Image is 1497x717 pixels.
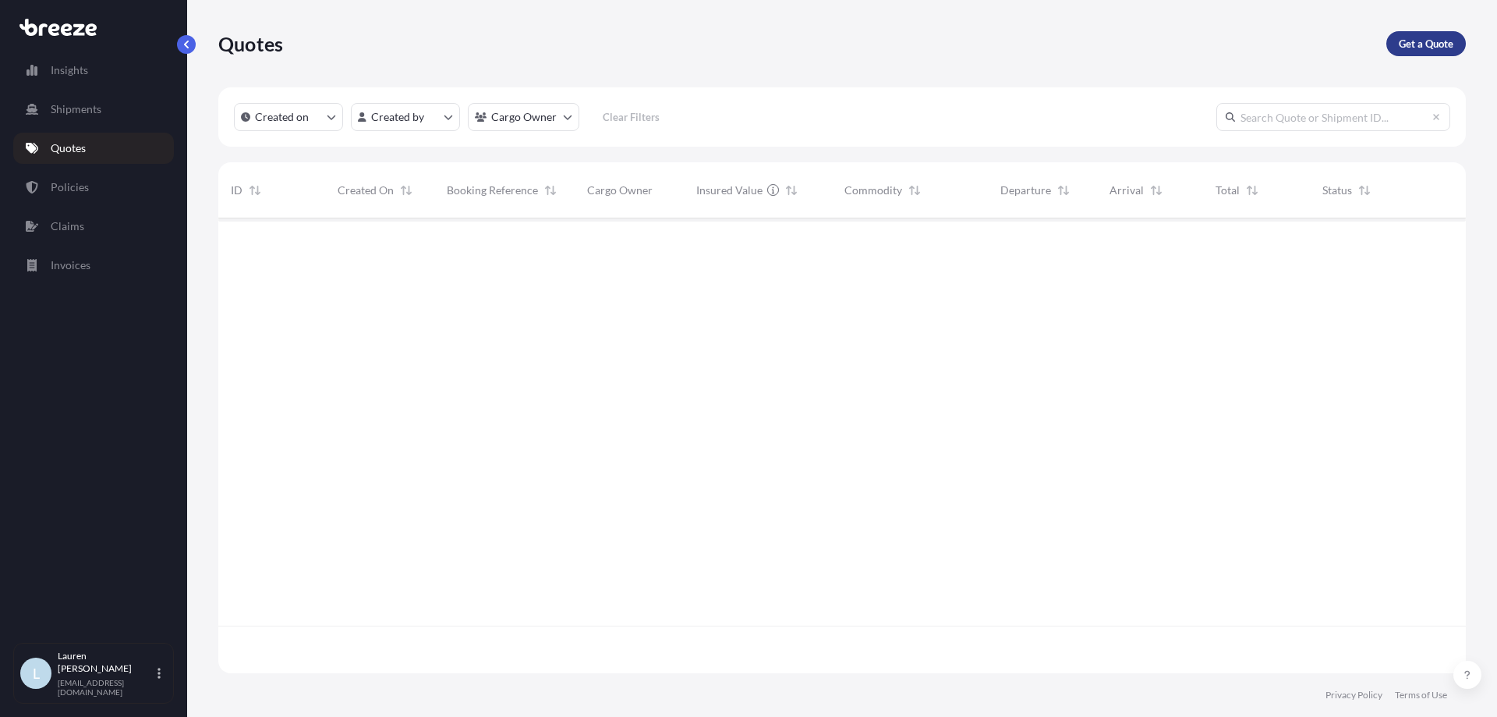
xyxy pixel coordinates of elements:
button: Sort [246,181,264,200]
button: Sort [1054,181,1073,200]
span: Created On [338,183,394,198]
button: Sort [397,181,416,200]
p: Quotes [218,31,283,56]
button: Sort [782,181,801,200]
span: ID [231,183,242,198]
span: Insured Value [696,183,763,198]
span: L [33,666,40,681]
button: Sort [541,181,560,200]
p: Created by [371,109,424,125]
p: Invoices [51,257,90,273]
button: Sort [1147,181,1166,200]
p: Clear Filters [603,109,660,125]
p: Created on [255,109,309,125]
button: createdBy Filter options [351,103,460,131]
span: Cargo Owner [587,183,653,198]
p: Lauren [PERSON_NAME] [58,650,154,675]
a: Claims [13,211,174,242]
p: [EMAIL_ADDRESS][DOMAIN_NAME] [58,678,154,697]
span: Arrival [1109,183,1144,198]
a: Policies [13,172,174,203]
a: Shipments [13,94,174,125]
span: Booking Reference [447,183,538,198]
p: Insights [51,62,88,78]
a: Get a Quote [1386,31,1466,56]
a: Insights [13,55,174,86]
input: Search Quote or Shipment ID... [1216,103,1450,131]
button: Sort [1355,181,1374,200]
span: Status [1322,183,1352,198]
button: Sort [905,181,924,200]
a: Invoices [13,250,174,281]
button: createdOn Filter options [234,103,343,131]
span: Commodity [844,183,902,198]
button: Sort [1243,181,1262,200]
button: cargoOwner Filter options [468,103,579,131]
p: Get a Quote [1399,36,1453,51]
a: Privacy Policy [1325,689,1382,701]
p: Policies [51,179,89,195]
span: Total [1216,183,1240,198]
p: Cargo Owner [491,109,557,125]
a: Terms of Use [1395,689,1447,701]
span: Departure [1000,183,1051,198]
a: Quotes [13,133,174,164]
p: Shipments [51,101,101,117]
p: Quotes [51,140,86,156]
p: Claims [51,218,84,234]
button: Clear Filters [587,105,674,130]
